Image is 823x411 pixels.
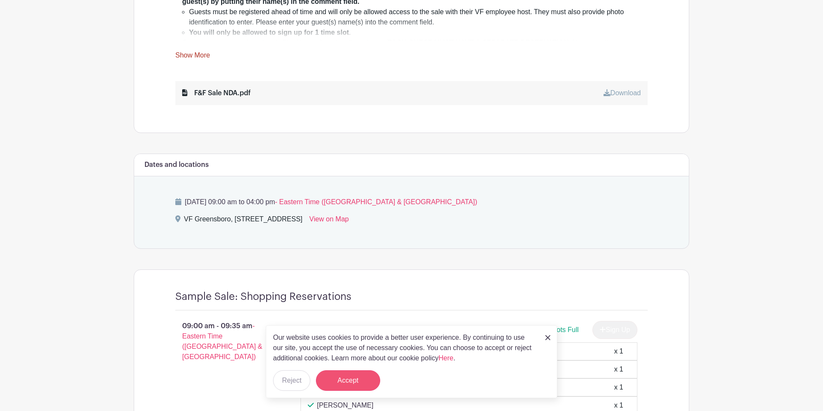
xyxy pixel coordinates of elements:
[175,51,210,62] a: Show More
[182,88,251,98] div: F&F Sale NDA.pdf
[300,325,347,335] div: Shopping Slot
[614,364,623,375] div: x 1
[439,354,454,362] a: Here
[189,27,648,38] li: .
[614,400,623,411] div: x 1
[275,198,477,205] span: - Eastern Time ([GEOGRAPHIC_DATA] & [GEOGRAPHIC_DATA])
[189,29,349,36] strong: You will only be allowed to sign up for 1 time slot
[162,317,287,366] p: 09:00 am - 09:35 am
[604,89,641,97] a: Download
[387,39,569,46] strong: EACH GUEST MUST HAVE A SEPARATE RESERVATION
[317,400,374,411] p: [PERSON_NAME]
[184,214,303,228] div: VF Greensboro, [STREET_ADDRESS]
[273,370,310,391] button: Reject
[309,214,349,228] a: View on Map
[175,197,648,207] p: [DATE] 09:00 am to 04:00 pm
[614,382,623,393] div: x 1
[548,326,579,333] span: Spots Full
[614,346,623,357] div: x 1
[273,332,536,363] p: Our website uses cookies to provide a better user experience. By continuing to use our site, you ...
[189,7,648,27] li: Guests must be registered ahead of time and will only be allowed access to the sale with their VF...
[182,322,262,360] span: - Eastern Time ([GEOGRAPHIC_DATA] & [GEOGRAPHIC_DATA])
[144,161,209,169] h6: Dates and locations
[175,290,351,303] h4: Sample Sale: Shopping Reservations
[182,38,648,58] li: Guests who are not signed up in PlanHero will not be allowed entry. . You can edit your guests li...
[316,370,380,391] button: Accept
[545,335,550,340] img: close_button-5f87c8562297e5c2d7936805f587ecaba9071eb48480494691a3f1689db116b3.svg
